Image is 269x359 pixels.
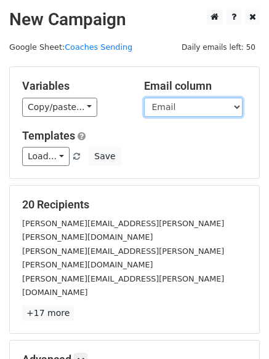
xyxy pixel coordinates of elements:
[22,79,126,93] h5: Variables
[22,247,224,270] small: [PERSON_NAME][EMAIL_ADDRESS][PERSON_NAME][PERSON_NAME][DOMAIN_NAME]
[207,300,269,359] iframe: Chat Widget
[9,42,132,52] small: Google Sheet:
[9,9,260,30] h2: New Campaign
[22,219,224,242] small: [PERSON_NAME][EMAIL_ADDRESS][PERSON_NAME][PERSON_NAME][DOMAIN_NAME]
[89,147,121,166] button: Save
[22,147,70,166] a: Load...
[22,274,224,298] small: [PERSON_NAME][EMAIL_ADDRESS][PERSON_NAME][DOMAIN_NAME]
[144,79,247,93] h5: Email column
[22,198,247,211] h5: 20 Recipients
[22,129,75,142] a: Templates
[22,98,97,117] a: Copy/paste...
[177,41,260,54] span: Daily emails left: 50
[65,42,132,52] a: Coaches Sending
[22,306,74,321] a: +17 more
[177,42,260,52] a: Daily emails left: 50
